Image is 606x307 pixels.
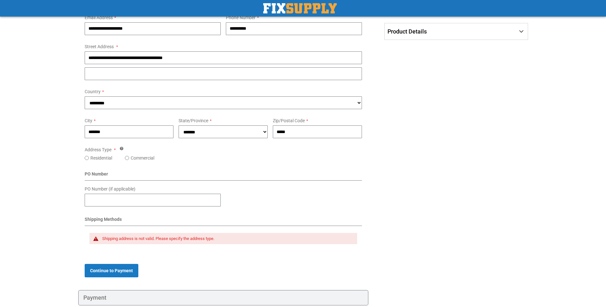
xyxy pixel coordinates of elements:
[387,28,427,35] span: Product Details
[90,155,112,161] label: Residential
[90,268,133,273] span: Continue to Payment
[85,44,114,49] span: Street Address
[273,118,305,123] span: Zip/Postal Code
[131,155,154,161] label: Commercial
[85,147,111,152] span: Address Type
[85,264,138,277] button: Continue to Payment
[85,15,113,20] span: Email Address
[263,3,337,13] img: Fix Industrial Supply
[102,236,351,241] div: Shipping address is not valid. Please specify the address type.
[226,15,256,20] span: Phone Number
[85,216,362,226] div: Shipping Methods
[85,186,135,191] span: PO Number (if applicable)
[85,171,362,181] div: PO Number
[85,118,92,123] span: City
[179,118,208,123] span: State/Province
[85,89,101,94] span: Country
[263,3,337,13] a: store logo
[78,290,369,305] div: Payment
